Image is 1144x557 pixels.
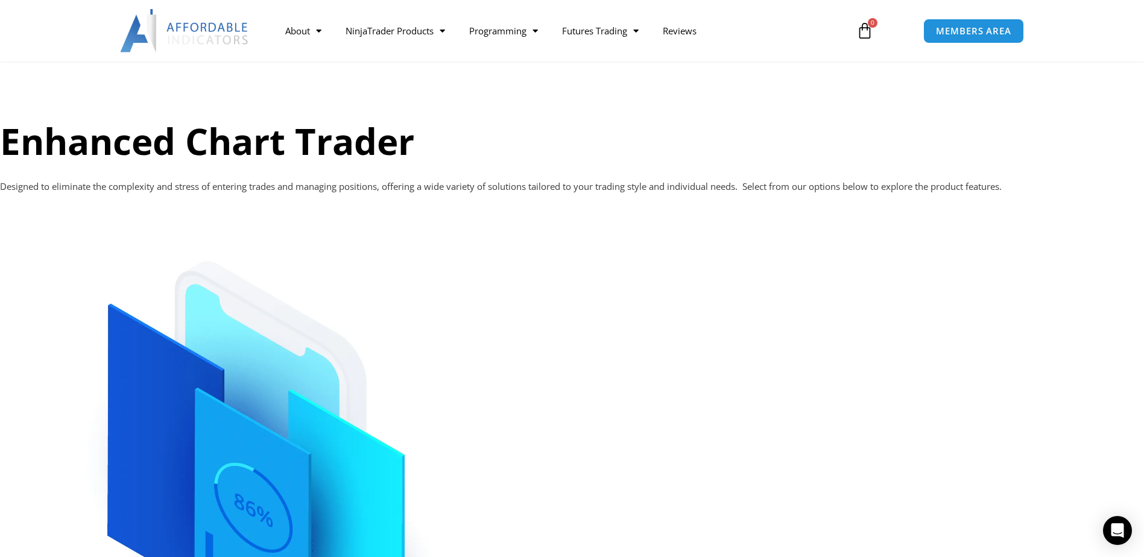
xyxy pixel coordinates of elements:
[838,13,891,48] a: 0
[923,19,1024,43] a: MEMBERS AREA
[457,17,550,45] a: Programming
[550,17,651,45] a: Futures Trading
[868,18,877,28] span: 0
[273,17,333,45] a: About
[651,17,709,45] a: Reviews
[273,17,842,45] nav: Menu
[936,27,1011,36] span: MEMBERS AREA
[120,9,250,52] img: LogoAI | Affordable Indicators – NinjaTrader
[333,17,457,45] a: NinjaTrader Products
[1103,516,1132,545] div: Open Intercom Messenger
